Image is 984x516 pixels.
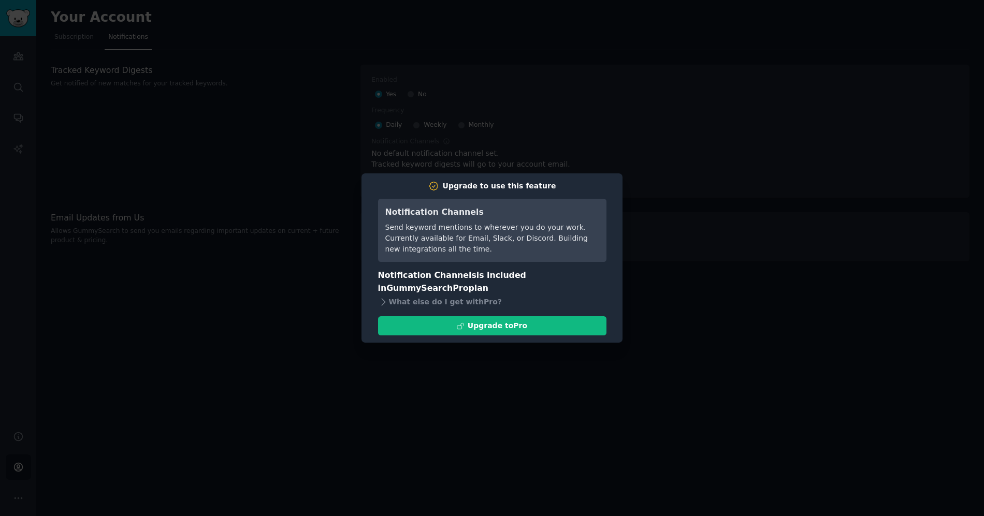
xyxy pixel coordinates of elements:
h3: Notification Channels [385,206,599,219]
div: What else do I get with Pro ? [378,294,606,309]
div: Upgrade to use this feature [443,181,556,191]
div: Send keyword mentions to wherever you do your work. Currently available for Email, Slack, or Disc... [385,222,599,255]
button: Upgrade toPro [378,316,606,335]
h3: Notification Channels is included in plan [378,269,606,294]
span: GummySearch Pro [386,283,468,293]
div: Upgrade to Pro [468,320,527,331]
